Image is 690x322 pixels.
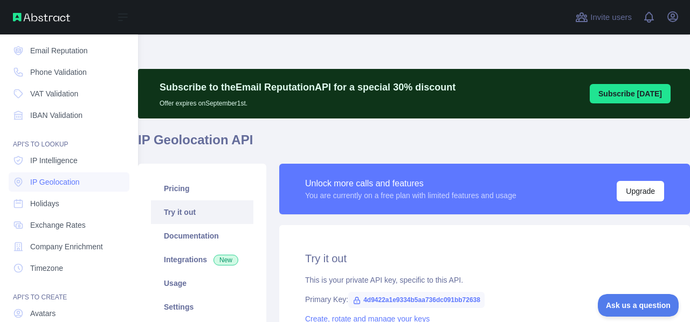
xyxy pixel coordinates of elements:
a: IBAN Validation [9,106,129,125]
iframe: Toggle Customer Support [598,294,679,317]
a: IP Geolocation [9,172,129,192]
a: Pricing [151,177,253,200]
div: API'S TO LOOKUP [9,127,129,149]
p: Subscribe to the Email Reputation API for a special 30 % discount [160,80,456,95]
span: VAT Validation [30,88,78,99]
span: Avatars [30,308,56,319]
button: Invite users [573,9,634,26]
a: Phone Validation [9,62,129,82]
span: Invite users [590,11,632,24]
h2: Try it out [305,251,664,266]
a: IP Intelligence [9,151,129,170]
a: Exchange Rates [9,215,129,235]
span: New [213,255,238,265]
a: Holidays [9,194,129,213]
span: Timezone [30,263,63,274]
button: Upgrade [617,181,664,201]
a: Try it out [151,200,253,224]
span: Holidays [30,198,59,209]
span: IP Geolocation [30,177,80,187]
a: Usage [151,271,253,295]
span: IP Intelligence [30,155,78,166]
a: Documentation [151,224,253,248]
p: Offer expires on September 1st. [160,95,456,108]
a: Integrations New [151,248,253,271]
div: This is your private API key, specific to this API. [305,275,664,285]
span: Email Reputation [30,45,88,56]
a: VAT Validation [9,84,129,103]
div: Primary Key: [305,294,664,305]
span: Phone Validation [30,67,87,78]
a: Company Enrichment [9,237,129,256]
div: Unlock more calls and features [305,177,516,190]
a: Timezone [9,258,129,278]
a: Settings [151,295,253,319]
div: You are currently on a free plan with limited features and usage [305,190,516,201]
span: Company Enrichment [30,241,103,252]
div: API'S TO CREATE [9,280,129,302]
button: Subscribe [DATE] [590,84,671,103]
span: 4d9422a1e9334b5aa736dc091bb72638 [348,292,485,308]
span: Exchange Rates [30,220,86,230]
h1: IP Geolocation API [138,131,690,157]
span: IBAN Validation [30,110,82,121]
img: Abstract API [13,13,70,22]
a: Email Reputation [9,41,129,60]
